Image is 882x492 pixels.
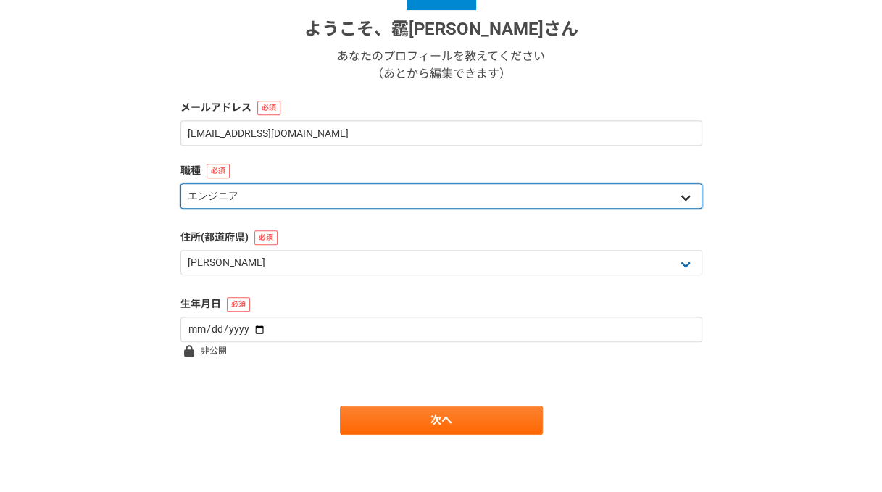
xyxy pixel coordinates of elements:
a: 次へ [340,406,543,435]
h1: ようこそ、 靏[PERSON_NAME] さん [304,16,578,42]
label: 職種 [180,163,702,178]
p: あなたのプロフィールを教えてください （あとから編集できます） [337,48,545,83]
label: 生年月日 [180,296,702,312]
span: 非公開 [201,342,227,359]
label: メールアドレス [180,100,702,115]
label: 住所(都道府県) [180,230,702,245]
